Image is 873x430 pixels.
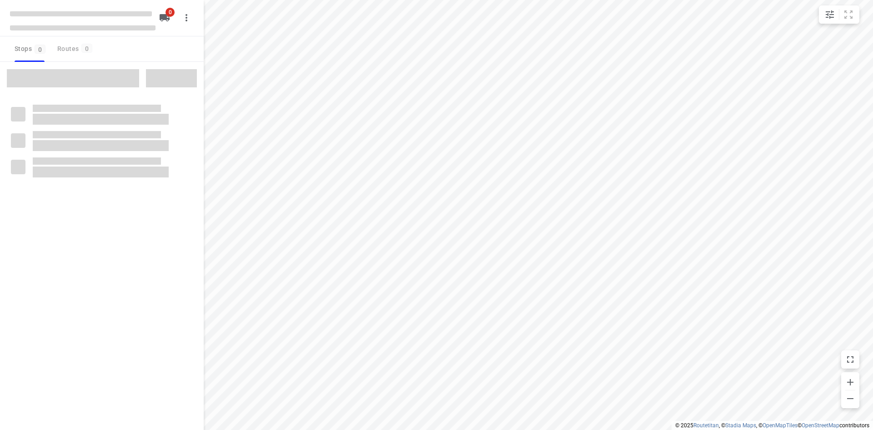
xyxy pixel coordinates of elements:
[763,422,798,429] a: OpenMapTiles
[819,5,859,24] div: small contained button group
[821,5,839,24] button: Map settings
[725,422,756,429] a: Stadia Maps
[693,422,719,429] a: Routetitan
[675,422,869,429] li: © 2025 , © , © © contributors
[802,422,839,429] a: OpenStreetMap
